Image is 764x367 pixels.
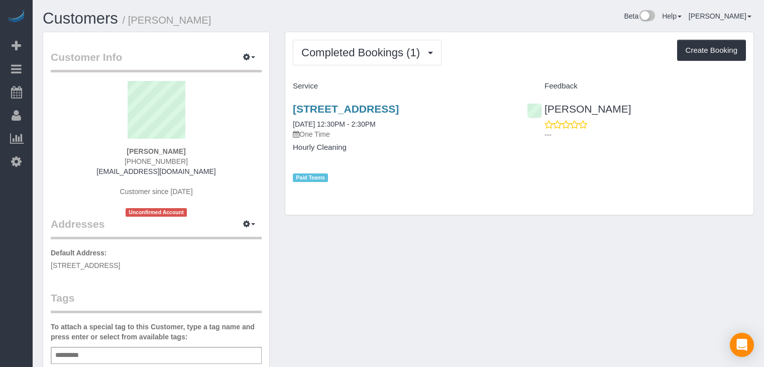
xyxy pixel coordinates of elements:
h4: Feedback [527,82,746,90]
span: Customer since [DATE] [120,188,192,196]
a: [DATE] 12:30PM - 2:30PM [293,120,376,128]
span: Paid Teams [293,173,328,182]
a: [EMAIL_ADDRESS][DOMAIN_NAME] [96,167,215,175]
img: Automaid Logo [6,10,26,24]
button: Completed Bookings (1) [293,40,442,65]
strong: [PERSON_NAME] [127,147,185,155]
a: Help [662,12,682,20]
legend: Tags [51,291,262,313]
a: Beta [624,12,655,20]
span: Unconfirmed Account [126,208,187,217]
div: Open Intercom Messenger [730,333,754,357]
label: To attach a special tag to this Customer, type a tag name and press enter or select from availabl... [51,322,262,342]
a: [STREET_ADDRESS] [293,103,399,115]
span: Completed Bookings (1) [301,46,425,59]
h4: Hourly Cleaning [293,143,512,152]
img: New interface [638,10,655,23]
p: One Time [293,129,512,139]
a: [PERSON_NAME] [689,12,751,20]
span: [PHONE_NUMBER] [125,157,188,165]
a: [PERSON_NAME] [527,103,631,115]
h4: Service [293,82,512,90]
small: / [PERSON_NAME] [123,15,211,26]
a: Customers [43,10,118,27]
legend: Customer Info [51,50,262,72]
button: Create Booking [677,40,746,61]
p: --- [544,130,746,140]
label: Default Address: [51,248,107,258]
span: [STREET_ADDRESS] [51,261,120,269]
